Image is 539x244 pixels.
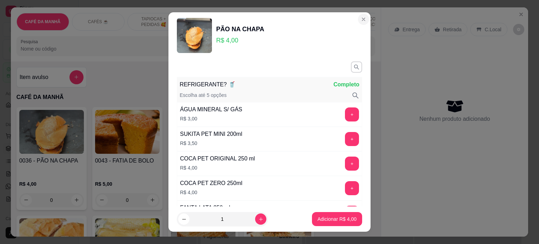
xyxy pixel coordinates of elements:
div: COCA PET ZERO 250ml [180,179,242,187]
p: R$ 4,00 [216,35,264,45]
div: COCA PET ORIGINAL 250 ml [180,154,255,163]
p: Escolha até 5 opções [180,92,227,99]
p: R$ 3,00 [180,115,242,122]
button: add [345,107,359,121]
button: add [345,181,359,195]
p: REFRIGERANTE? 🥤 [180,80,235,89]
div: ÁGUA MINERAL S/ GÁS [180,105,242,114]
div: FANTA LATA 350 ml [180,204,230,212]
p: R$ 4,00 [180,164,255,171]
button: Adicionar R$ 4,00 [312,212,362,226]
button: decrease-product-quantity [178,213,189,225]
button: Close [358,14,369,25]
button: increase-product-quantity [255,213,266,225]
button: add [345,206,359,220]
button: add [345,132,359,146]
button: add [345,157,359,171]
img: product-image [177,18,212,53]
p: Completo [333,80,359,89]
p: R$ 3,50 [180,140,242,147]
p: Adicionar R$ 4,00 [318,216,357,223]
div: PÃO NA CHAPA [216,24,264,34]
div: SUKITA PET MINI 200ml [180,130,242,138]
p: R$ 4,00 [180,189,242,196]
